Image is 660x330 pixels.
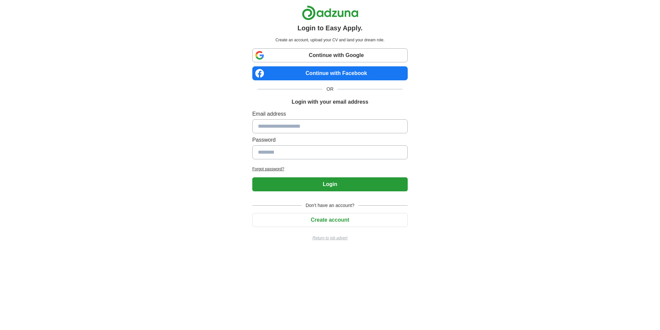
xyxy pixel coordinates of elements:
span: Don't have an account? [302,202,358,209]
label: Email address [252,110,408,118]
a: Create account [252,217,408,223]
span: OR [323,86,337,93]
p: Create an account, upload your CV and land your dream role. [254,37,406,43]
h1: Login with your email address [292,98,368,106]
a: Continue with Facebook [252,66,408,80]
a: Return to job advert [252,235,408,241]
a: Continue with Google [252,48,408,62]
label: Password [252,136,408,144]
button: Create account [252,213,408,227]
h1: Login to Easy Apply. [298,23,363,33]
img: Adzuna logo [302,5,358,20]
a: Forgot password? [252,166,408,172]
button: Login [252,177,408,191]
